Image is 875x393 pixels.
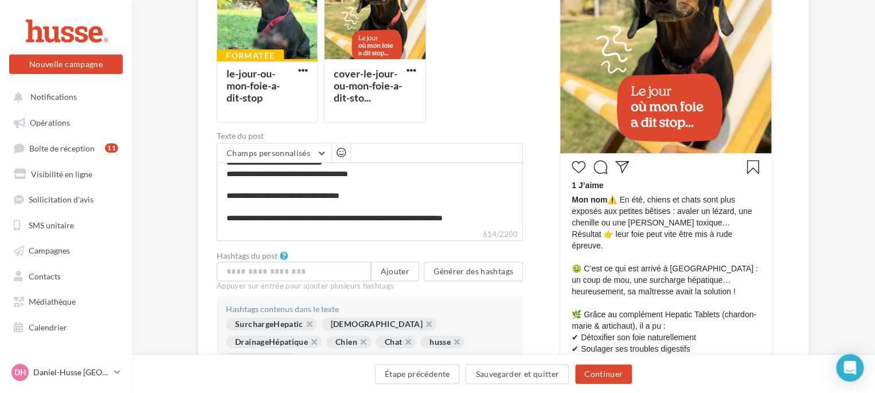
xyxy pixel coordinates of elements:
[7,290,125,311] a: Médiathèque
[29,297,76,306] span: Médiathèque
[217,49,284,62] div: Formatée
[29,194,93,204] span: Sollicitation d'avis
[217,252,278,260] label: Hashtags du post
[593,160,607,174] svg: Commenter
[33,367,110,378] p: Daniel-Husse [GEOGRAPHIC_DATA]
[9,361,123,383] a: DH Daniel-Husse [GEOGRAPHIC_DATA]
[29,220,74,229] span: SMS unitaire
[226,148,310,158] span: Champs personnalisés
[334,67,402,104] div: cover-le-jour-ou-mon-foie-a-dit-sto...
[7,111,125,132] a: Opérations
[226,67,280,104] div: le-jour-ou-mon-foie-a-dit-stop
[375,364,460,384] button: Étape précédente
[572,160,585,174] svg: J’aime
[29,322,67,332] span: Calendrier
[575,364,632,384] button: Continuer
[7,163,125,184] a: Visibilité en ligne
[30,92,77,102] span: Notifications
[29,246,70,255] span: Campagnes
[420,336,464,348] div: husse
[14,367,26,378] span: DH
[572,195,607,204] span: Mon nom
[217,228,523,241] label: 614/2200
[217,281,523,291] div: Appuyer sur entrée pour ajouter plusieurs hashtags
[226,318,317,330] div: SurchargeHepatic
[31,169,92,178] span: Visibilité en ligne
[7,265,125,286] a: Contacts
[30,118,70,127] span: Opérations
[226,305,514,313] div: Hashtags contenus dans le texte
[371,262,419,281] button: Ajouter
[226,336,322,348] div: DrainageHépatique
[226,353,296,365] div: husseFrance
[836,354,864,382] div: Open Intercom Messenger
[322,318,436,330] div: [DEMOGRAPHIC_DATA]
[424,262,523,281] button: Générer des hashtags
[7,239,125,260] a: Campagnes
[105,143,118,153] div: 11
[217,132,523,140] label: Texte du post
[7,188,125,209] a: Sollicitation d'avis
[217,143,331,163] button: Champs personnalisés
[746,160,760,174] svg: Enregistrer
[615,160,629,174] svg: Partager la publication
[29,143,95,153] span: Boîte de réception
[572,180,760,194] div: 1 J’aime
[7,86,120,107] button: Notifications
[7,137,125,158] a: Boîte de réception11
[7,214,125,235] a: SMS unitaire
[376,336,416,348] div: Chat
[326,336,371,348] div: Chien
[29,271,61,281] span: Contacts
[9,55,123,74] button: Nouvelle campagne
[7,316,125,337] a: Calendrier
[466,364,569,384] button: Sauvegarder et quitter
